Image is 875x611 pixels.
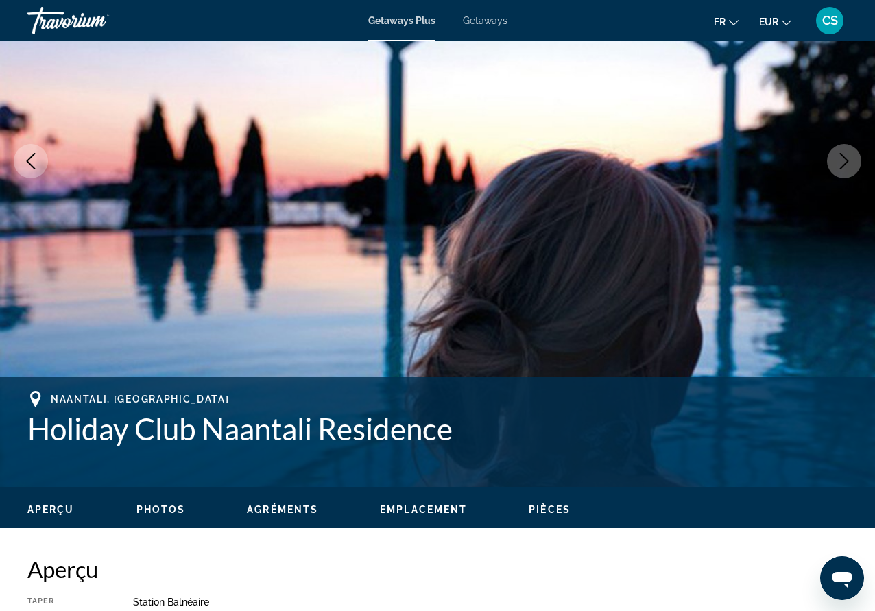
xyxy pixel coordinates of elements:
[380,503,467,516] button: Emplacement
[463,15,507,26] a: Getaways
[368,15,435,26] a: Getaways Plus
[27,411,848,446] h1: Holiday Club Naantali Residence
[247,504,318,515] span: Agréments
[27,3,165,38] a: Travorium
[136,504,186,515] span: Photos
[27,555,848,583] h2: Aperçu
[133,597,848,608] div: Station balnéaire
[27,597,99,608] div: Taper
[822,14,838,27] span: CS
[529,503,571,516] button: Pièces
[27,504,75,515] span: Aperçu
[812,6,848,35] button: User Menu
[759,12,791,32] button: Change currency
[247,503,318,516] button: Agréments
[51,394,229,405] span: Naantali, [GEOGRAPHIC_DATA]
[827,144,861,178] button: Next image
[529,504,571,515] span: Pièces
[136,503,186,516] button: Photos
[820,556,864,600] iframe: Bouton de lancement de la fenêtre de messagerie
[14,144,48,178] button: Previous image
[27,503,75,516] button: Aperçu
[380,504,467,515] span: Emplacement
[714,12,739,32] button: Change language
[714,16,726,27] span: fr
[759,16,778,27] span: EUR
